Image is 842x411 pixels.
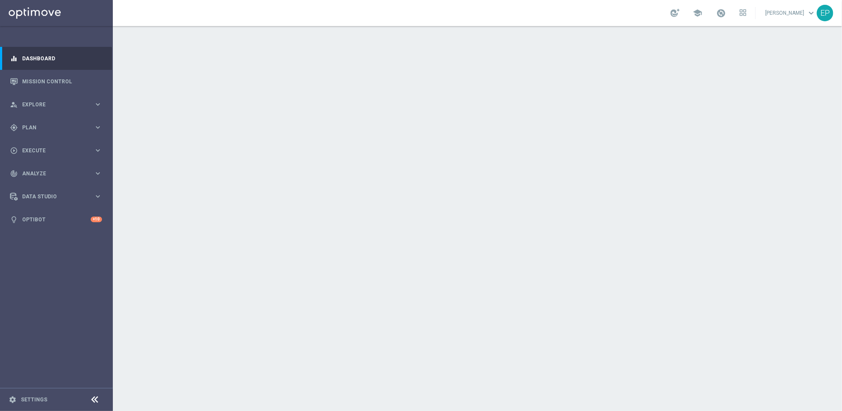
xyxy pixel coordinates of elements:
[9,396,16,404] i: settings
[10,124,18,132] i: gps_fixed
[10,124,94,132] div: Plan
[10,170,102,177] button: track_changes Analyze keyboard_arrow_right
[22,102,94,107] span: Explore
[10,55,102,62] button: equalizer Dashboard
[94,169,102,178] i: keyboard_arrow_right
[10,78,102,85] button: Mission Control
[10,216,18,224] i: lightbulb
[10,147,18,155] i: play_circle_outline
[22,125,94,130] span: Plan
[10,216,102,223] button: lightbulb Optibot +10
[94,123,102,132] i: keyboard_arrow_right
[764,7,817,20] a: [PERSON_NAME]keyboard_arrow_down
[10,208,102,231] div: Optibot
[10,70,102,93] div: Mission Control
[693,8,702,18] span: school
[817,5,833,21] div: EP
[91,217,102,222] div: +10
[10,193,94,201] div: Data Studio
[94,192,102,201] i: keyboard_arrow_right
[10,170,18,178] i: track_changes
[10,101,18,109] i: person_search
[21,397,47,402] a: Settings
[10,101,94,109] div: Explore
[22,194,94,199] span: Data Studio
[94,100,102,109] i: keyboard_arrow_right
[10,147,94,155] div: Execute
[22,148,94,153] span: Execute
[10,47,102,70] div: Dashboard
[10,124,102,131] button: gps_fixed Plan keyboard_arrow_right
[22,171,94,176] span: Analyze
[10,147,102,154] button: play_circle_outline Execute keyboard_arrow_right
[22,47,102,70] a: Dashboard
[10,101,102,108] button: person_search Explore keyboard_arrow_right
[10,55,18,62] i: equalizer
[10,193,102,200] button: Data Studio keyboard_arrow_right
[806,8,816,18] span: keyboard_arrow_down
[94,146,102,155] i: keyboard_arrow_right
[22,70,102,93] a: Mission Control
[22,208,91,231] a: Optibot
[10,170,94,178] div: Analyze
